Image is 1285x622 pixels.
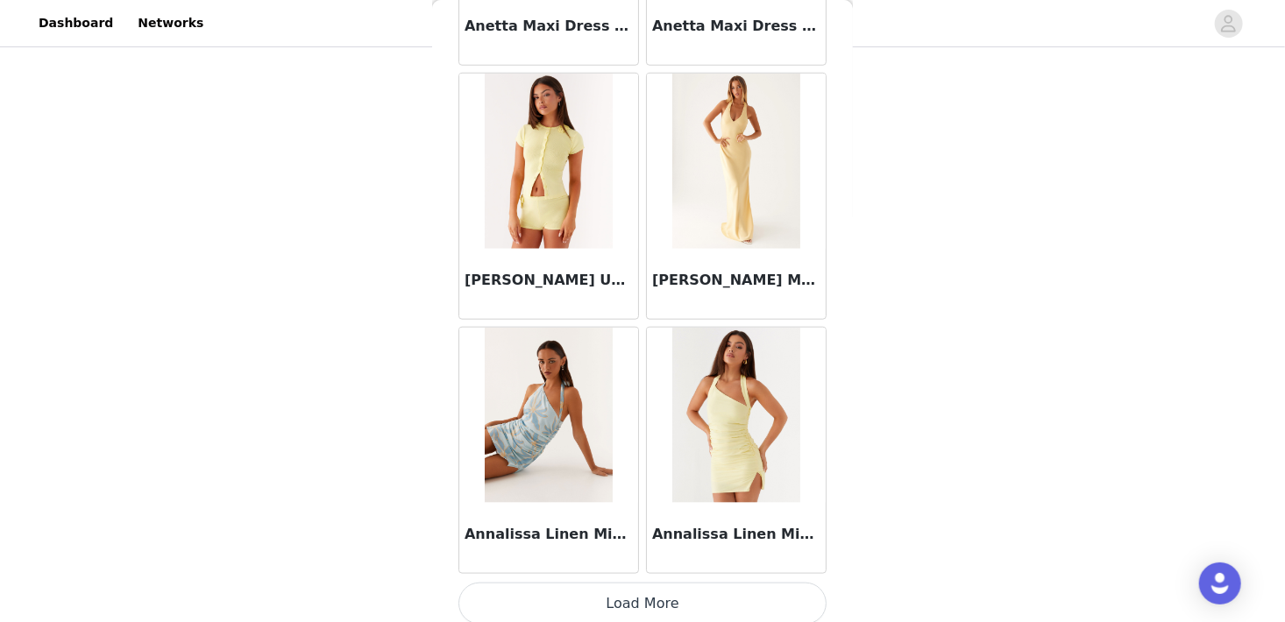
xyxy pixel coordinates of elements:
[465,16,633,37] h3: Anetta Maxi Dress - Sage
[485,74,612,249] img: Angela Button Up Knit Top - Yellow
[28,4,124,43] a: Dashboard
[672,74,799,249] img: Angie Maxi Dress - Yellow
[1220,10,1237,38] div: avatar
[465,270,633,291] h3: [PERSON_NAME] Up Knit Top - Yellow
[465,524,633,545] h3: Annalissa Linen Mini Dress - Opulent Blue
[672,328,799,503] img: Annalissa Linen Mini Dress - Yellow
[652,270,820,291] h3: [PERSON_NAME] Maxi Dress - Yellow
[1199,562,1241,604] div: Open Intercom Messenger
[652,524,820,545] h3: Annalissa Linen Mini Dress - Yellow
[652,16,820,37] h3: Anetta Maxi Dress - Yellow
[127,4,214,43] a: Networks
[485,328,612,503] img: Annalissa Linen Mini Dress - Opulent Blue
